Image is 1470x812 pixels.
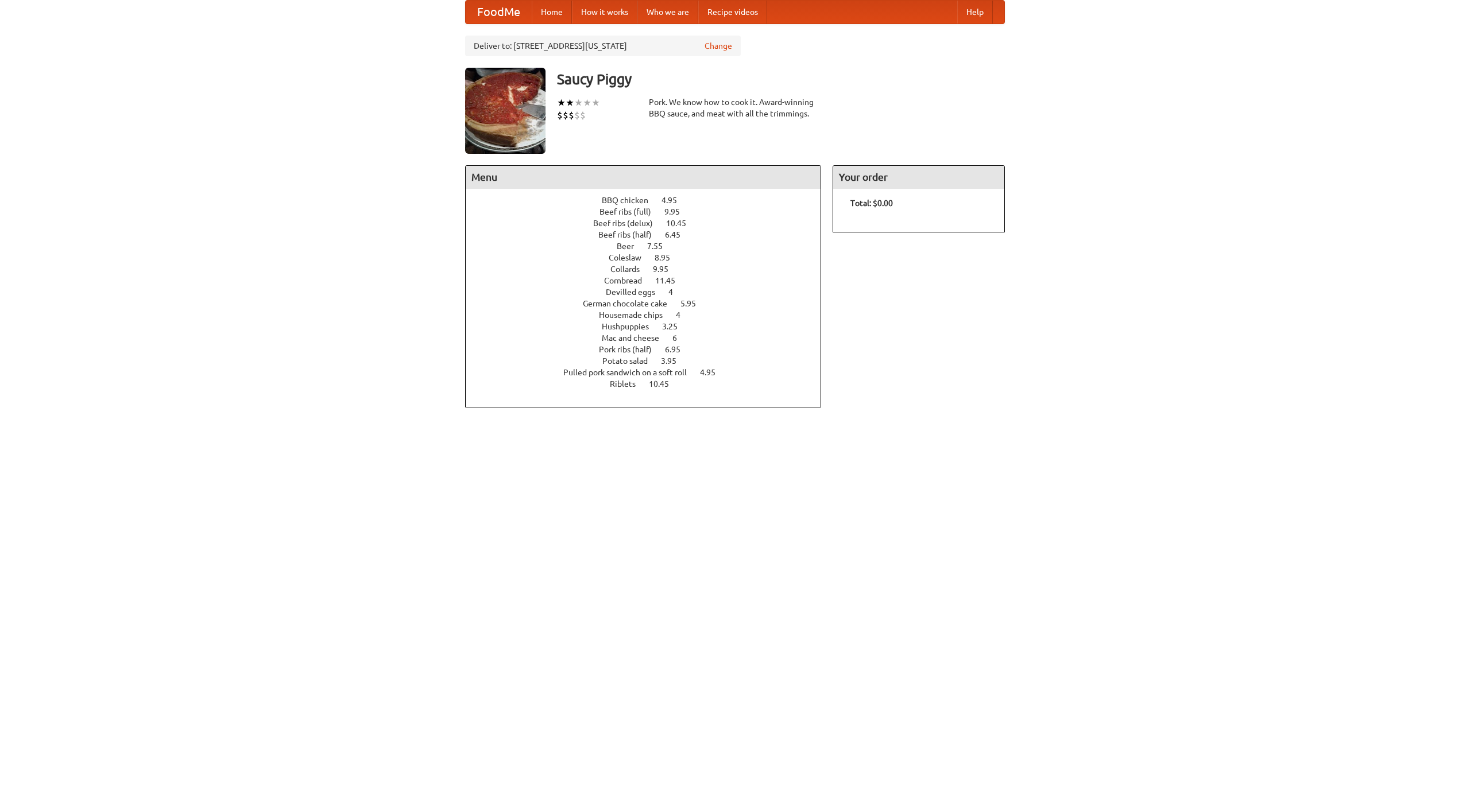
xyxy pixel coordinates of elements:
a: Housemade chips 4 [599,310,702,320]
li: $ [557,109,563,122]
a: Collards 9.95 [610,265,690,274]
span: Collards [610,265,651,274]
span: 10.45 [666,219,698,228]
span: 5.95 [680,299,707,308]
img: angular.jpg [465,68,546,154]
a: Beer 7.55 [617,242,684,251]
span: Beef ribs (full) [599,207,663,216]
span: Coleslaw [609,253,653,262]
a: Beef ribs (half) 6.45 [598,230,702,239]
span: 10.45 [649,379,680,388]
span: 4.95 [661,196,688,205]
span: 3.25 [662,322,689,331]
span: 4.95 [700,368,727,377]
li: $ [563,109,568,122]
span: 4 [668,287,684,297]
a: Riblets 10.45 [610,379,690,388]
h4: Your order [833,166,1004,189]
li: ★ [583,96,591,109]
a: FoodMe [466,1,532,24]
a: Help [957,1,993,24]
li: $ [568,109,574,122]
span: 4 [676,310,692,320]
h4: Menu [466,166,821,189]
span: 3.95 [661,356,688,366]
a: Devilled eggs 4 [606,287,694,297]
a: Change [705,40,732,52]
span: Devilled eggs [606,287,667,297]
span: Mac and cheese [602,333,671,343]
span: 6.95 [665,345,692,354]
div: Pork. We know how to cook it. Award-winning BBQ sauce, and meat with all the trimmings. [649,96,821,119]
a: Pork ribs (half) 6.95 [599,345,702,354]
li: ★ [574,96,583,109]
span: Beef ribs (delux) [593,219,664,228]
span: 11.45 [655,276,687,285]
a: Home [532,1,572,24]
span: 9.95 [664,207,691,216]
span: Beer [617,242,645,251]
span: Pork ribs (half) [599,345,663,354]
span: Potato salad [602,356,659,366]
a: Hushpuppies 3.25 [602,322,699,331]
a: Recipe videos [698,1,767,24]
a: Who we are [637,1,698,24]
a: Coleslaw 8.95 [609,253,691,262]
li: ★ [591,96,600,109]
span: Housemade chips [599,310,674,320]
a: BBQ chicken 4.95 [602,196,698,205]
span: Hushpuppies [602,322,660,331]
a: German chocolate cake 5.95 [583,299,717,308]
span: 6.45 [665,230,692,239]
div: Deliver to: [STREET_ADDRESS][US_STATE] [465,36,741,56]
span: German chocolate cake [583,299,679,308]
li: ★ [557,96,566,109]
span: 8.95 [655,253,682,262]
span: Pulled pork sandwich on a soft roll [563,368,698,377]
li: $ [580,109,586,122]
li: $ [574,109,580,122]
span: BBQ chicken [602,196,660,205]
span: Cornbread [604,276,653,285]
a: Pulled pork sandwich on a soft roll 4.95 [563,368,737,377]
a: Cornbread 11.45 [604,276,697,285]
span: Riblets [610,379,647,388]
a: Potato salad 3.95 [602,356,698,366]
span: Beef ribs (half) [598,230,663,239]
b: Total: $0.00 [850,199,893,208]
li: ★ [566,96,574,109]
a: Beef ribs (delux) 10.45 [593,219,707,228]
h3: Saucy Piggy [557,68,1005,91]
a: How it works [572,1,637,24]
span: 9.95 [653,265,680,274]
a: Mac and cheese 6 [602,333,698,343]
span: 7.55 [647,242,674,251]
span: 6 [672,333,688,343]
a: Beef ribs (full) 9.95 [599,207,701,216]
